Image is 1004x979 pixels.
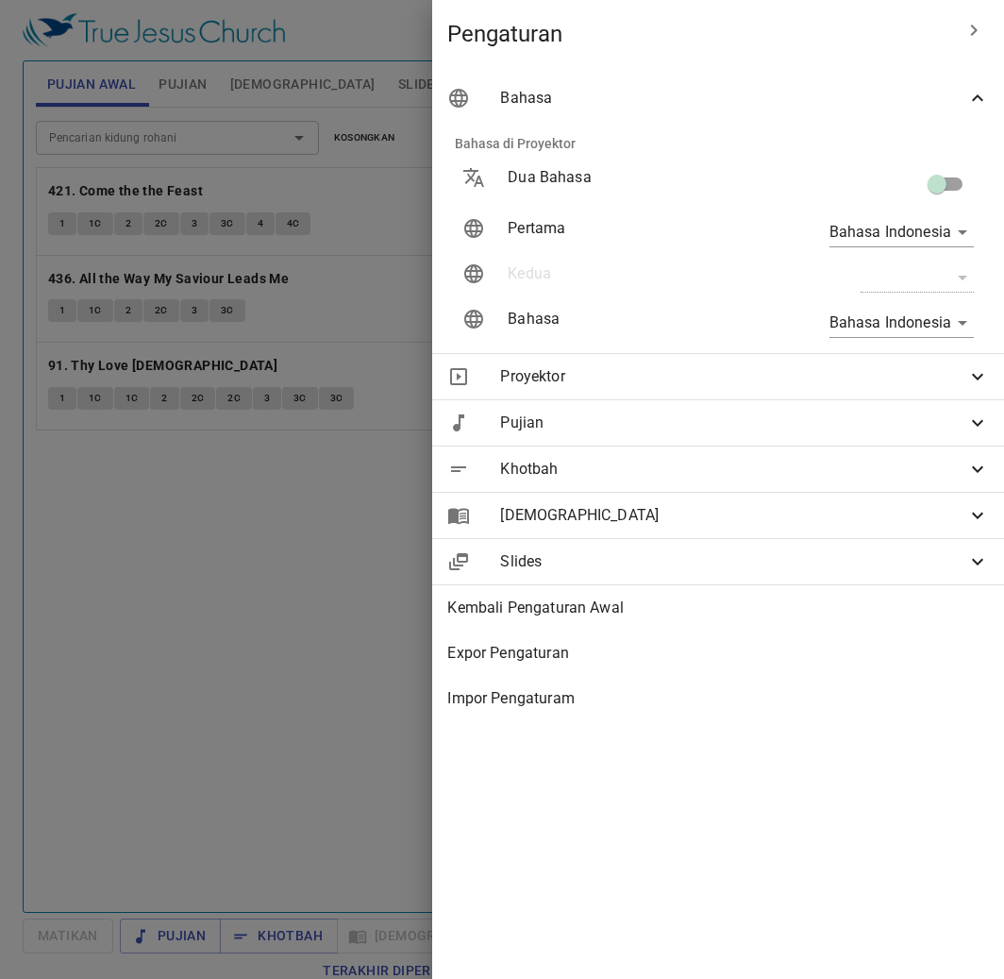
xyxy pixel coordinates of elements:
[432,676,1004,721] div: Impor Pengaturam
[508,308,748,330] p: Bahasa
[829,308,974,338] div: Bahasa Indonesia
[11,83,201,149] div: Api Di Atas Mezbah
[432,631,1004,676] div: Expor Pengaturan
[432,400,1004,446] div: Pujian
[432,585,1004,631] div: Kembali Pengaturan Awal
[226,159,272,190] li: 342
[447,687,989,710] span: Impor Pengaturam
[440,121,996,166] li: Bahasa di Proyektor
[447,19,951,49] span: Pengaturan
[432,539,1004,584] div: Slides
[447,642,989,665] span: Expor Pengaturan
[500,504,966,527] span: [DEMOGRAPHIC_DATA]
[508,262,748,285] p: Kedua
[829,217,974,247] div: Bahasa Indonesia
[11,268,201,311] div: [DEMOGRAPHIC_DATA] [DEMOGRAPHIC_DATA] Sejati Lasem
[432,447,1004,492] div: Khotbah
[500,458,966,481] span: Khotbah
[508,166,748,189] p: Dua Bahasa
[432,354,1004,399] div: Proyektor
[226,127,272,159] li: 129
[500,412,966,434] span: Pujian
[226,104,274,121] p: Pujian
[500,87,966,110] span: Bahasa
[432,76,1004,121] div: Bahasa
[500,550,966,573] span: Slides
[508,217,748,240] p: Pertama
[500,365,966,388] span: Proyektor
[447,597,989,619] span: Kembali Pengaturan Awal
[432,493,1004,538] div: [DEMOGRAPHIC_DATA]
